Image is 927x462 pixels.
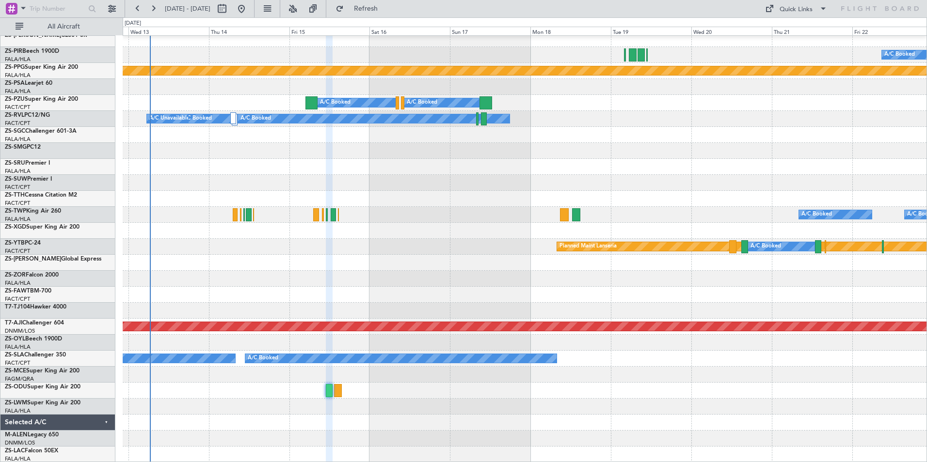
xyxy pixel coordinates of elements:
[11,19,105,34] button: All Aircraft
[5,160,25,166] span: ZS-SRU
[5,216,31,223] a: FALA/HLA
[5,64,78,70] a: ZS-PPGSuper King Air 200
[5,384,80,390] a: ZS-ODUSuper King Air 200
[5,304,66,310] a: T7-TJ104Hawker 4000
[5,272,59,278] a: ZS-ZORFalcon 2000
[5,336,62,342] a: ZS-OYLBeech 1900D
[5,96,78,102] a: ZS-PZUSuper King Air 200
[559,239,617,254] div: Planned Maint Lanseria
[149,111,190,126] div: A/C Unavailable
[5,80,25,86] span: ZS-PSA
[5,224,26,230] span: ZS-XGD
[5,400,80,406] a: ZS-LWMSuper King Air 200
[5,432,59,438] a: M-ALENLegacy 650
[5,176,52,182] a: ZS-SUWPremier I
[5,104,30,111] a: FACT/CPT
[5,128,77,134] a: ZS-SGCChallenger 601-3A
[30,1,85,16] input: Trip Number
[5,168,31,175] a: FALA/HLA
[5,327,35,335] a: DNMM/LOS
[5,240,41,246] a: ZS-YTBPC-24
[5,144,41,150] a: ZS-SMGPC12
[5,208,61,214] a: ZS-TWPKing Air 260
[5,288,27,294] span: ZS-FAW
[5,279,31,287] a: FALA/HLA
[5,343,31,351] a: FALA/HLA
[5,256,101,262] a: ZS-[PERSON_NAME]Global Express
[5,160,50,166] a: ZS-SRUPremier I
[5,320,64,326] a: T7-AJIChallenger 604
[5,48,59,54] a: ZS-PIRBeech 1900D
[5,72,31,79] a: FALA/HLA
[5,112,50,118] a: ZS-RVLPC12/NG
[5,247,30,255] a: FACT/CPT
[5,144,27,150] span: ZS-SMG
[5,407,31,415] a: FALA/HLA
[5,184,30,191] a: FACT/CPT
[691,27,772,35] div: Wed 20
[5,224,80,230] a: ZS-XGDSuper King Air 200
[5,176,27,182] span: ZS-SUW
[5,208,26,214] span: ZS-TWP
[5,256,61,262] span: ZS-[PERSON_NAME]
[5,128,25,134] span: ZS-SGC
[5,400,27,406] span: ZS-LWM
[5,384,27,390] span: ZS-ODU
[320,95,351,110] div: A/C Booked
[5,448,58,454] a: ZS-LACFalcon 50EX
[772,27,852,35] div: Thu 21
[5,375,34,383] a: FAGM/QRA
[5,240,25,246] span: ZS-YTB
[181,111,212,126] div: A/C Booked
[5,432,28,438] span: M-ALEN
[5,352,24,358] span: ZS-SLA
[5,272,26,278] span: ZS-ZOR
[407,95,437,110] div: A/C Booked
[5,192,25,198] span: ZS-TTH
[346,5,386,12] span: Refresh
[5,352,66,358] a: ZS-SLAChallenger 350
[5,136,31,143] a: FALA/HLA
[5,368,26,374] span: ZS-MCE
[369,27,450,35] div: Sat 16
[5,304,30,310] span: T7-TJ104
[5,368,80,374] a: ZS-MCESuper King Air 200
[25,23,102,30] span: All Aircraft
[331,1,389,16] button: Refresh
[125,19,141,28] div: [DATE]
[128,27,209,35] div: Wed 13
[450,27,530,35] div: Sun 17
[5,48,22,54] span: ZS-PIR
[5,448,25,454] span: ZS-LAC
[5,320,22,326] span: T7-AJI
[5,64,25,70] span: ZS-PPG
[5,88,31,95] a: FALA/HLA
[5,192,77,198] a: ZS-TTHCessna Citation M2
[209,27,289,35] div: Thu 14
[5,80,52,86] a: ZS-PSALearjet 60
[5,112,24,118] span: ZS-RVL
[5,200,30,207] a: FACT/CPT
[5,56,31,63] a: FALA/HLA
[5,120,30,127] a: FACT/CPT
[611,27,691,35] div: Tue 19
[248,351,278,366] div: A/C Booked
[5,96,25,102] span: ZS-PZU
[5,336,25,342] span: ZS-OYL
[5,439,35,447] a: DNMM/LOS
[5,359,30,367] a: FACT/CPT
[165,4,210,13] span: [DATE] - [DATE]
[5,288,51,294] a: ZS-FAWTBM-700
[289,27,370,35] div: Fri 15
[5,295,30,303] a: FACT/CPT
[530,27,611,35] div: Mon 18
[240,111,271,126] div: A/C Booked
